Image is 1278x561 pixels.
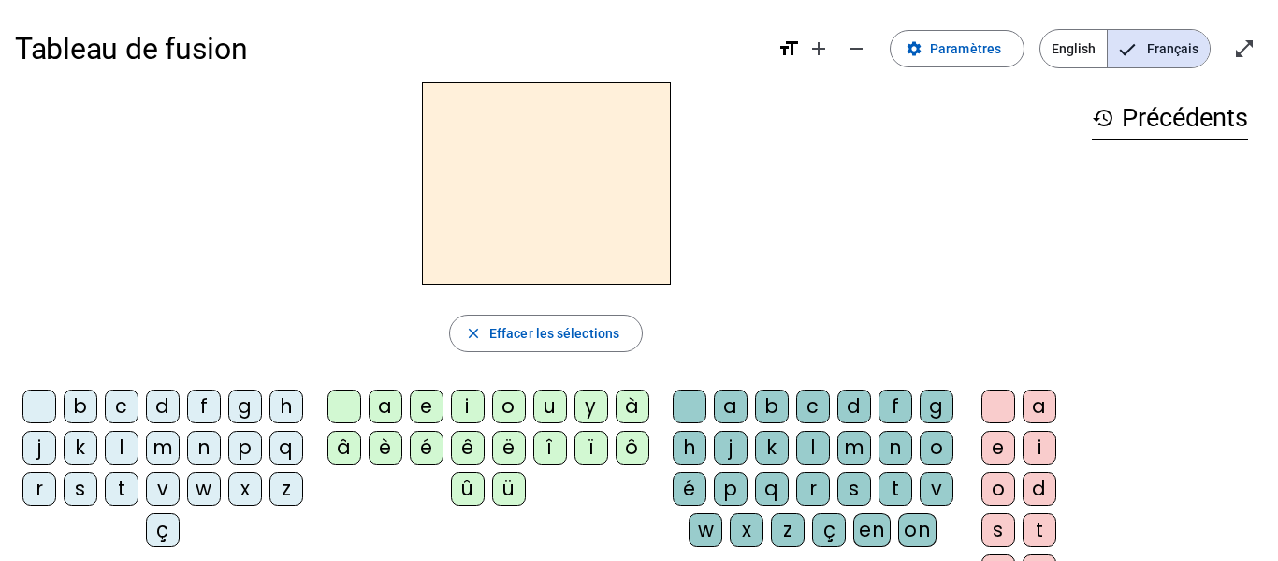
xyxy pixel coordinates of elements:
[533,431,567,465] div: î
[1233,37,1256,60] mat-icon: open_in_full
[492,472,526,506] div: ü
[771,513,805,547] div: z
[15,19,762,79] h1: Tableau de fusion
[807,37,830,60] mat-icon: add
[981,472,1015,506] div: o
[879,472,912,506] div: t
[269,431,303,465] div: q
[1108,30,1210,67] span: Français
[187,431,221,465] div: n
[64,472,97,506] div: s
[1226,30,1263,67] button: Entrer en plein écran
[269,390,303,423] div: h
[410,390,443,423] div: e
[187,390,221,423] div: f
[533,390,567,423] div: u
[879,390,912,423] div: f
[898,513,937,547] div: on
[449,315,643,352] button: Effacer les sélections
[616,390,649,423] div: à
[1040,30,1107,67] span: English
[616,431,649,465] div: ô
[837,431,871,465] div: m
[1023,390,1056,423] div: a
[269,472,303,506] div: z
[796,431,830,465] div: l
[920,431,953,465] div: o
[920,390,953,423] div: g
[714,431,748,465] div: j
[920,472,953,506] div: v
[812,513,846,547] div: ç
[796,472,830,506] div: r
[714,390,748,423] div: a
[105,390,138,423] div: c
[1023,472,1056,506] div: d
[837,30,875,67] button: Diminuer la taille de la police
[890,30,1024,67] button: Paramètres
[689,513,722,547] div: w
[410,431,443,465] div: é
[1039,29,1211,68] mat-button-toggle-group: Language selection
[981,513,1015,547] div: s
[22,472,56,506] div: r
[714,472,748,506] div: p
[451,431,485,465] div: ê
[574,431,608,465] div: ï
[755,472,789,506] div: q
[574,390,608,423] div: y
[755,431,789,465] div: k
[755,390,789,423] div: b
[228,472,262,506] div: x
[64,431,97,465] div: k
[451,390,485,423] div: i
[489,322,619,345] span: Effacer les sélections
[879,431,912,465] div: n
[465,325,482,342] mat-icon: close
[105,431,138,465] div: l
[1023,431,1056,465] div: i
[906,40,922,57] mat-icon: settings
[777,37,800,60] mat-icon: format_size
[146,513,180,547] div: ç
[146,472,180,506] div: v
[22,431,56,465] div: j
[105,472,138,506] div: t
[64,390,97,423] div: b
[837,472,871,506] div: s
[853,513,891,547] div: en
[1092,97,1248,140] h3: Précédents
[1092,107,1114,129] mat-icon: history
[845,37,867,60] mat-icon: remove
[796,390,830,423] div: c
[673,472,706,506] div: é
[228,390,262,423] div: g
[492,390,526,423] div: o
[730,513,763,547] div: x
[673,431,706,465] div: h
[369,390,402,423] div: a
[187,472,221,506] div: w
[146,431,180,465] div: m
[837,390,871,423] div: d
[451,472,485,506] div: û
[800,30,837,67] button: Augmenter la taille de la police
[228,431,262,465] div: p
[930,37,1001,60] span: Paramètres
[981,431,1015,465] div: e
[369,431,402,465] div: è
[1023,513,1056,547] div: t
[146,390,180,423] div: d
[492,431,526,465] div: ë
[327,431,361,465] div: â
